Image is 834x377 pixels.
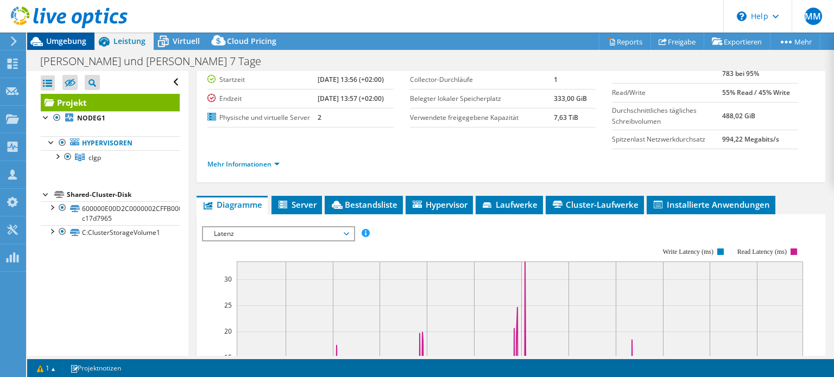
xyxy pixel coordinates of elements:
[410,93,554,104] label: Belegter lokaler Speicherplatz
[704,33,770,50] a: Exportieren
[224,353,232,362] text: 15
[224,301,232,310] text: 25
[554,113,578,122] b: 7,63 TiB
[41,201,180,225] a: 600000E00D2C0000002CFFB000000000-c17d7965
[599,33,651,50] a: Reports
[207,93,318,104] label: Endzeit
[113,36,146,46] span: Leistung
[737,248,787,255] text: Read Latency (ms)
[411,199,467,210] span: Hypervisor
[89,153,101,162] span: clgp
[612,87,722,98] label: Read/Write
[805,8,822,25] span: MM
[612,134,722,145] label: Spitzenlast Netzwerkdurchsatz
[554,94,587,103] b: 333,00 GiB
[46,36,86,46] span: Umgebung
[722,88,790,97] b: 55% Read / 45% Write
[612,105,722,127] label: Durchschnittliches tägliches Schreibvolumen
[722,56,786,78] b: 4335 bei Spitzenlast, 783 bei 95%
[318,75,384,84] b: [DATE] 13:56 (+02:00)
[77,113,105,123] b: NODEG1
[41,94,180,111] a: Projekt
[41,111,180,125] a: NODEG1
[737,11,747,21] svg: \n
[207,74,318,85] label: Startzeit
[29,361,63,375] a: 1
[481,199,538,210] span: Laufwerke
[227,36,276,46] span: Cloud Pricing
[770,33,820,50] a: Mehr
[663,248,713,255] text: Write Latency (ms)
[722,111,755,120] b: 488,02 GiB
[207,112,318,123] label: Physische und virtuelle Server
[652,199,770,210] span: Installierte Anwendungen
[650,33,704,50] a: Freigabe
[41,136,180,150] a: Hypervisoren
[410,112,554,123] label: Verwendete freigegebene Kapazität
[62,361,129,375] a: Projektnotizen
[318,94,384,103] b: [DATE] 13:57 (+02:00)
[722,135,779,144] b: 994,22 Megabits/s
[410,74,554,85] label: Collector-Durchläufe
[554,75,558,84] b: 1
[41,225,180,239] a: C:ClusterStorageVolume1
[173,36,200,46] span: Virtuell
[551,199,639,210] span: Cluster-Laufwerke
[277,199,317,210] span: Server
[41,150,180,164] a: clgp
[208,227,348,240] span: Latenz
[67,188,180,201] div: Shared-Cluster-Disk
[224,274,232,284] text: 30
[202,199,262,210] span: Diagramme
[318,113,321,122] b: 2
[207,159,280,169] a: Mehr Informationen
[224,327,232,336] text: 20
[330,199,397,210] span: Bestandsliste
[35,55,278,67] h1: [PERSON_NAME] und [PERSON_NAME] 7 Tage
